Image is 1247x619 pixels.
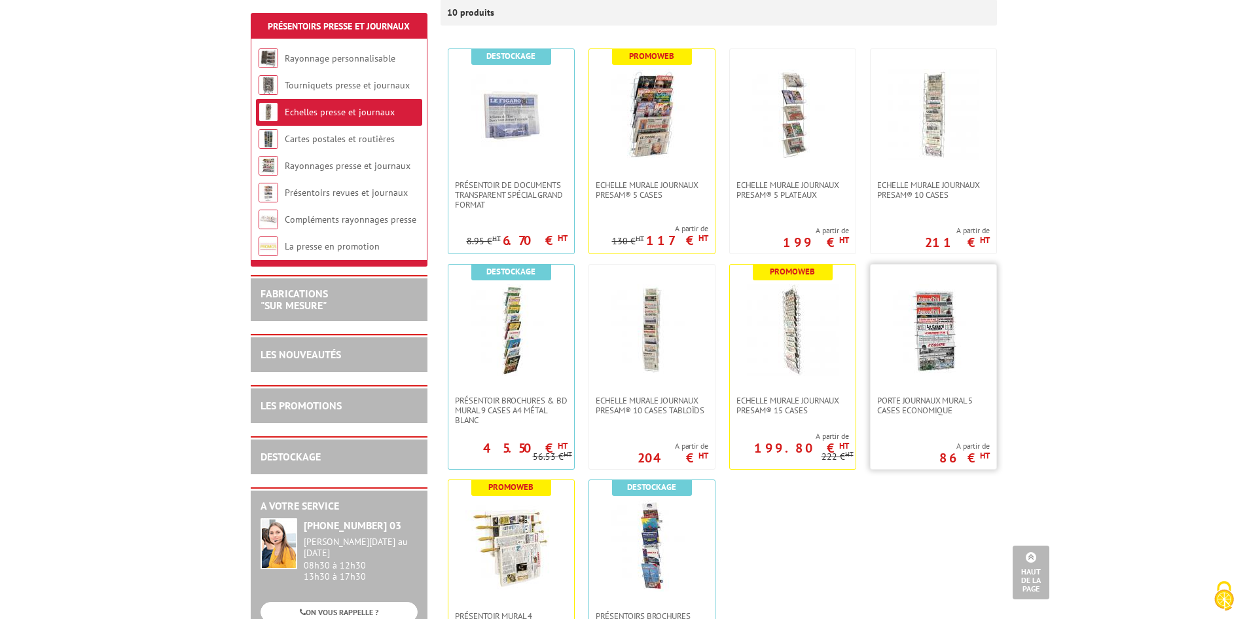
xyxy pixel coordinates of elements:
a: PRÉSENTOIR DE DOCUMENTS TRANSPARENT SPÉCIAL GRAND FORMAT [448,180,574,210]
a: Présentoirs Presse et Journaux [268,20,410,32]
img: Porte Journaux Mural 5 cases Economique [888,284,979,376]
div: [PERSON_NAME][DATE] au [DATE] [304,536,418,559]
img: Echelles presse et journaux [259,102,278,122]
a: Cartes postales et routières [285,133,395,145]
span: A partir de [939,441,990,451]
p: 222 € [822,452,854,462]
a: Rayonnages presse et journaux [285,160,410,172]
span: Présentoir Brochures & BD mural 9 cases A4 métal blanc [455,396,568,425]
img: Rayonnage personnalisable [259,48,278,68]
img: Présentoirs brochures muraux juxtaposables [606,500,698,591]
img: Présentoir mural 4 baguettes à journaux [465,500,557,591]
a: Haut de la page [1013,546,1049,599]
button: Cookies (fenêtre modale) [1201,574,1247,619]
a: Compléments rayonnages presse [285,214,416,225]
img: Echelle murale journaux Presam® 5 cases [606,69,698,160]
img: Présentoirs revues et journaux [259,183,278,202]
img: Echelle murale journaux Presam® 5 plateaux [747,69,839,160]
span: A partir de [925,225,990,236]
b: Promoweb [488,481,533,493]
img: Compléments rayonnages presse [259,210,278,229]
p: 204 € [638,454,708,462]
p: 211 € [925,238,990,246]
p: 8.95 € [467,236,501,246]
img: Cookies (fenêtre modale) [1208,580,1240,612]
sup: HT [839,440,849,451]
sup: HT [636,234,644,243]
a: DESTOCKAGE [261,450,321,463]
a: Echelles presse et journaux [285,106,395,118]
sup: HT [845,449,854,459]
sup: HT [698,450,708,461]
p: 56.53 € [533,452,572,462]
p: 199.80 € [754,444,849,452]
img: Echelle murale journaux Presam® 10 cases [888,69,979,160]
img: Tourniquets presse et journaux [259,75,278,95]
p: 45.50 € [483,444,568,452]
a: Echelle murale journaux Presam® 10 cases [871,180,996,200]
b: Destockage [627,481,676,493]
span: Porte Journaux Mural 5 cases Economique [877,396,990,415]
a: Echelle murale journaux Presam® 10 cases tabloïds [589,396,715,415]
a: LES NOUVEAUTÉS [261,348,341,361]
a: FABRICATIONS"Sur Mesure" [261,287,328,312]
p: 6.70 € [503,236,568,244]
a: Présentoirs revues et journaux [285,187,408,198]
sup: HT [698,233,708,244]
sup: HT [564,449,572,459]
img: Echelle murale journaux Presam® 10 cases tabloïds [606,284,698,376]
div: 08h30 à 12h30 13h30 à 17h30 [304,536,418,582]
p: 199 € [783,238,849,246]
img: widget-service.jpg [261,518,297,569]
sup: HT [558,440,568,451]
span: A partir de [638,441,708,451]
img: Rayonnages presse et journaux [259,156,278,176]
sup: HT [492,234,501,243]
a: Echelle murale journaux Presam® 15 cases [730,396,856,415]
img: Echelle murale journaux Presam® 15 cases [747,284,839,376]
span: A partir de [612,223,708,234]
p: 117 € [646,236,708,244]
b: Promoweb [629,50,674,62]
b: Promoweb [770,266,815,277]
img: Présentoir Brochures & BD mural 9 cases A4 métal blanc [465,284,557,376]
a: Rayonnage personnalisable [285,52,395,64]
p: 86 € [939,454,990,462]
a: La presse en promotion [285,240,380,252]
a: Echelle murale journaux Presam® 5 plateaux [730,180,856,200]
span: Echelle murale journaux Presam® 5 plateaux [736,180,849,200]
a: LES PROMOTIONS [261,399,342,412]
span: A partir de [783,225,849,236]
span: Echelle murale journaux Presam® 10 cases tabloïds [596,396,708,415]
b: Destockage [486,266,535,277]
img: La presse en promotion [259,236,278,256]
img: Cartes postales et routières [259,129,278,149]
span: PRÉSENTOIR DE DOCUMENTS TRANSPARENT SPÉCIAL GRAND FORMAT [455,180,568,210]
a: Porte Journaux Mural 5 cases Economique [871,396,996,415]
a: Présentoir Brochures & BD mural 9 cases A4 métal blanc [448,396,574,425]
sup: HT [980,234,990,246]
img: PRÉSENTOIR DE DOCUMENTS TRANSPARENT SPÉCIAL GRAND FORMAT [465,69,557,160]
span: A partir de [730,431,849,441]
a: Tourniquets presse et journaux [285,79,410,91]
p: 130 € [612,236,644,246]
a: Echelle murale journaux Presam® 5 cases [589,180,715,200]
span: Echelle murale journaux Presam® 10 cases [877,180,990,200]
b: Destockage [486,50,535,62]
span: Echelle murale journaux Presam® 15 cases [736,396,849,415]
sup: HT [980,450,990,461]
strong: [PHONE_NUMBER] 03 [304,519,401,532]
sup: HT [839,234,849,246]
h2: A votre service [261,500,418,512]
sup: HT [558,233,568,244]
span: Echelle murale journaux Presam® 5 cases [596,180,708,200]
